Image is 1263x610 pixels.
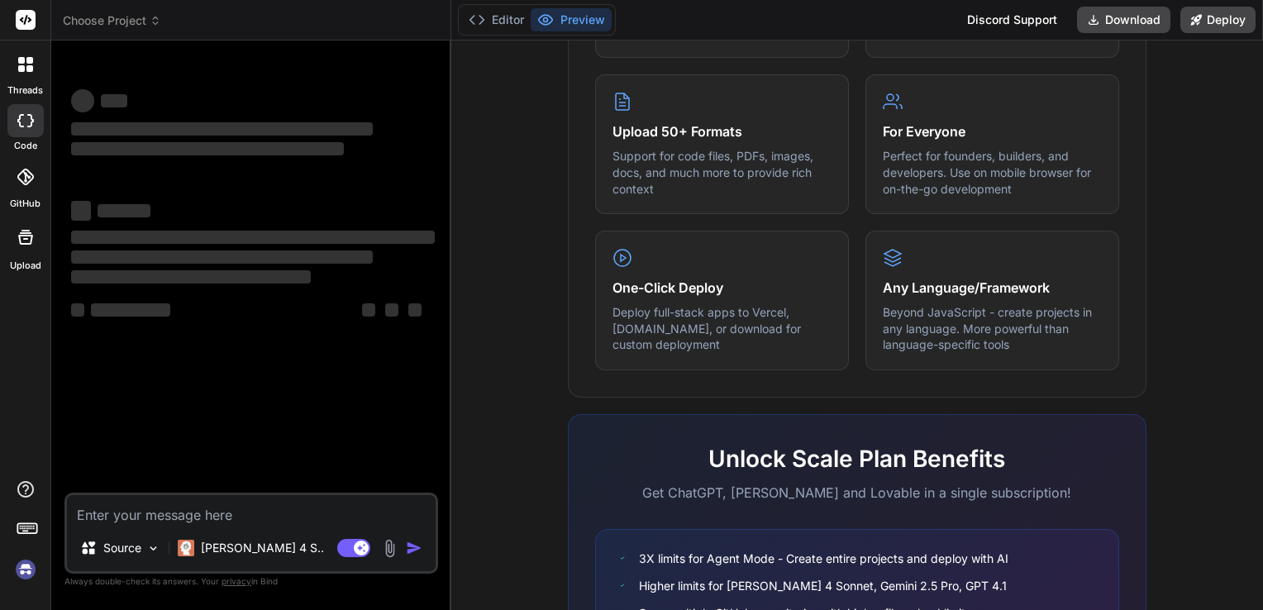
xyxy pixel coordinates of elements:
p: Support for code files, PDFs, images, docs, and much more to provide rich context [612,148,832,197]
p: Perfect for founders, builders, and developers. Use on mobile browser for on-the-go development [883,148,1102,197]
span: ‌ [91,303,170,317]
p: Always double-check its answers. Your in Bind [64,574,438,589]
p: Get ChatGPT, [PERSON_NAME] and Lovable in a single subscription! [595,483,1119,503]
span: ‌ [385,303,398,317]
button: Deploy [1180,7,1256,33]
img: signin [12,555,40,584]
label: threads [7,83,43,98]
img: Pick Models [146,541,160,555]
img: attachment [380,539,399,558]
span: ‌ [362,303,375,317]
span: ‌ [71,270,311,284]
span: ‌ [71,250,373,264]
label: GitHub [10,197,41,211]
span: ‌ [71,89,94,112]
h2: Unlock Scale Plan Benefits [595,441,1119,476]
span: Higher limits for [PERSON_NAME] 4 Sonnet, Gemini 2.5 Pro, GPT 4.1 [639,577,1007,594]
span: ‌ [71,142,344,155]
span: Choose Project [63,12,161,29]
span: privacy [222,576,251,586]
h4: Upload 50+ Formats [612,122,832,141]
p: Deploy full-stack apps to Vercel, [DOMAIN_NAME], or download for custom deployment [612,304,832,353]
span: 3X limits for Agent Mode - Create entire projects and deploy with AI [639,550,1008,567]
span: ‌ [98,204,150,217]
button: Editor [462,8,531,31]
h4: Any Language/Framework [883,278,1102,298]
span: ‌ [408,303,422,317]
span: ‌ [71,201,91,221]
h4: One-Click Deploy [612,278,832,298]
label: Upload [10,259,41,273]
label: code [14,139,37,153]
img: icon [406,540,422,556]
img: Claude 4 Sonnet [178,540,194,556]
p: [PERSON_NAME] 4 S.. [201,540,324,556]
div: Discord Support [957,7,1067,33]
button: Download [1077,7,1170,33]
span: ‌ [71,231,435,244]
h4: For Everyone [883,122,1102,141]
span: ‌ [71,303,84,317]
span: ‌ [101,94,127,107]
button: Preview [531,8,612,31]
p: Beyond JavaScript - create projects in any language. More powerful than language-specific tools [883,304,1102,353]
p: Source [103,540,141,556]
span: ‌ [71,122,373,136]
